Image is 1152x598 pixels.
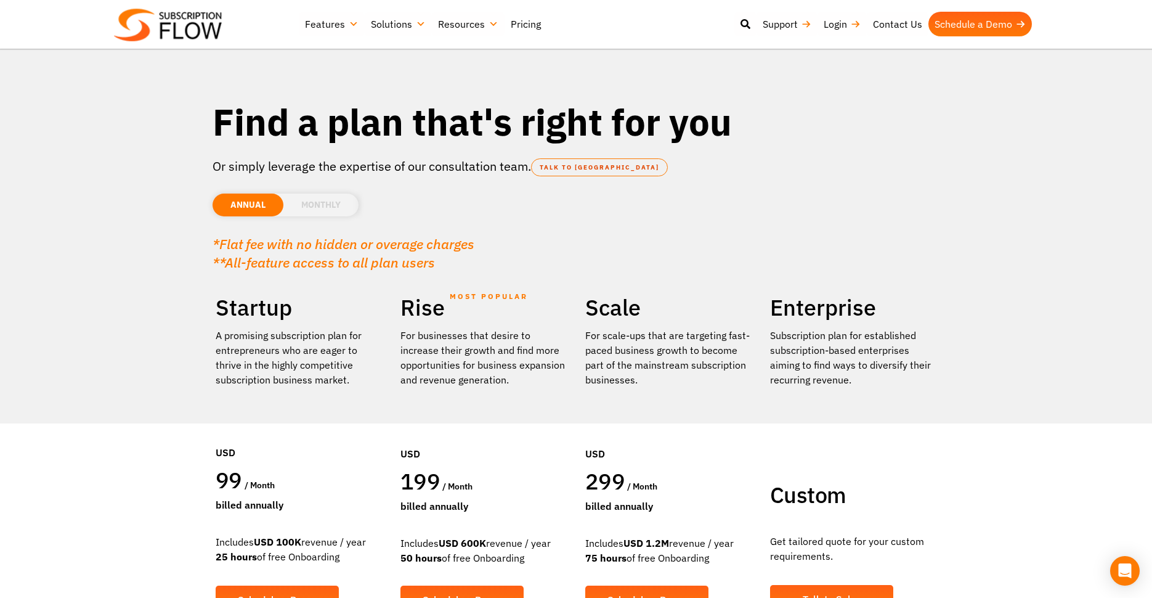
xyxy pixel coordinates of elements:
[585,499,752,514] div: Billed Annually
[585,552,627,564] strong: 75 hours
[283,194,359,216] li: MONTHLY
[213,235,474,253] em: *Flat fee with no hidden or overage charges
[817,12,867,36] a: Login
[770,328,936,387] p: Subscription plan for established subscription-based enterprises aiming to find ways to diversify...
[245,480,275,491] span: / month
[400,293,567,322] h2: Rise
[213,194,283,216] li: ANNUAL
[216,408,382,466] div: USD
[623,537,669,549] strong: USD 1.2M
[585,536,752,565] div: Includes revenue / year of free Onboarding
[928,12,1032,36] a: Schedule a Demo
[432,12,505,36] a: Resources
[213,99,939,145] h1: Find a plan that's right for you
[442,481,473,492] span: / month
[627,481,657,492] span: / month
[439,537,486,549] strong: USD 600K
[213,157,939,176] p: Or simply leverage the expertise of our consultation team.
[216,293,382,322] h2: Startup
[505,12,547,36] a: Pricing
[213,253,435,271] em: **All-feature access to all plan users
[216,551,257,563] strong: 25 hours
[400,467,440,496] span: 199
[400,328,567,387] div: For businesses that desire to increase their growth and find more opportunities for business expa...
[400,536,567,565] div: Includes revenue / year of free Onboarding
[400,552,442,564] strong: 50 hours
[400,409,567,467] div: USD
[531,158,668,176] a: TALK TO [GEOGRAPHIC_DATA]
[216,465,242,494] span: 99
[867,12,928,36] a: Contact Us
[770,293,936,322] h2: Enterprise
[770,480,846,509] span: Custom
[585,467,625,496] span: 299
[114,9,222,41] img: Subscriptionflow
[757,12,817,36] a: Support
[770,534,936,563] p: Get tailored quote for your custom requirements.
[400,499,567,514] div: Billed Annually
[365,12,432,36] a: Solutions
[585,328,752,387] div: For scale-ups that are targeting fast-paced business growth to become part of the mainstream subs...
[1110,556,1140,586] div: Open Intercom Messenger
[585,293,752,322] h2: Scale
[216,535,382,564] div: Includes revenue / year of free Onboarding
[216,328,382,387] p: A promising subscription plan for entrepreneurs who are eager to thrive in the highly competitive...
[216,498,382,512] div: Billed Annually
[254,536,301,548] strong: USD 100K
[299,12,365,36] a: Features
[450,282,528,311] span: MOST POPULAR
[585,409,752,467] div: USD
